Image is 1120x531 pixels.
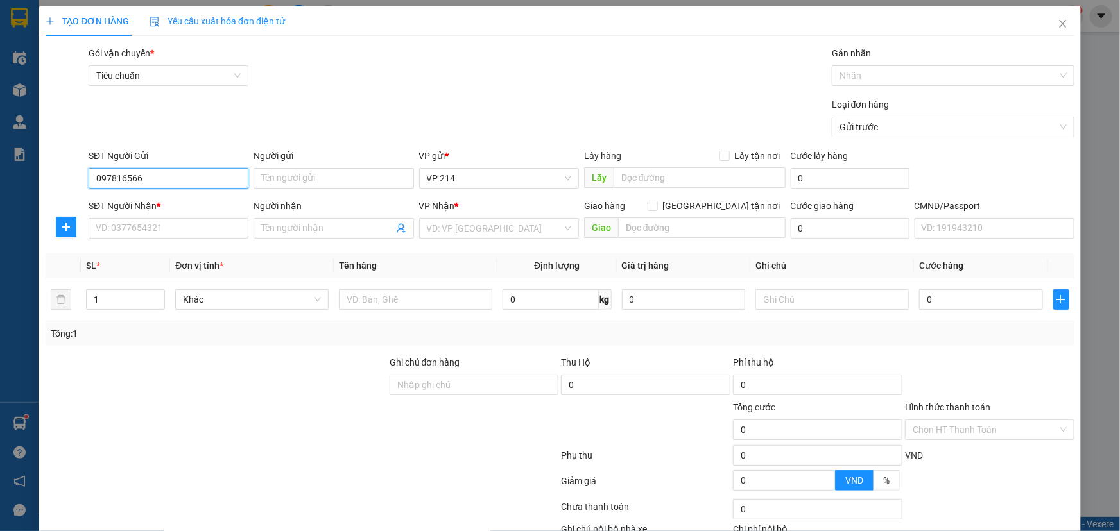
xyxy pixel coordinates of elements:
button: Close [1045,6,1081,42]
span: Giao [584,217,618,238]
span: Lấy hàng [584,151,621,161]
label: Loại đơn hàng [832,99,890,110]
input: VD: Bàn, Ghế [339,289,492,310]
div: Phí thu hộ [733,355,902,375]
span: VND [905,450,923,460]
input: 0 [622,289,746,310]
button: delete [51,289,71,310]
span: Gói vận chuyển [89,48,154,58]
span: Định lượng [534,260,580,271]
span: Tên hàng [339,260,377,271]
span: Gửi trước [840,117,1067,137]
span: [GEOGRAPHIC_DATA] tận nơi [658,199,786,213]
div: Người gửi [254,149,413,163]
span: Lấy tận nơi [730,149,786,163]
label: Ghi chú đơn hàng [390,357,460,367]
span: user-add [396,223,406,233]
input: Dọc đường [618,217,786,238]
input: Cước lấy hàng [791,168,909,189]
span: SL [86,260,96,271]
div: SĐT Người Gửi [89,149,248,163]
label: Hình thức thanh toán [905,402,990,412]
span: Tiêu chuẩn [96,66,241,85]
span: % [883,475,890,485]
label: Gán nhãn [832,48,871,58]
span: close [1058,19,1068,29]
span: plus [56,222,76,232]
span: VP 214 [427,169,571,188]
label: Cước lấy hàng [791,151,849,161]
img: icon [150,17,160,27]
button: plus [56,217,76,237]
span: Lấy [584,167,614,188]
input: Ghi Chú [755,289,909,310]
span: Cước hàng [919,260,963,271]
input: Ghi chú đơn hàng [390,375,559,395]
span: VP Nhận [419,201,455,211]
span: plus [1054,294,1069,305]
input: Cước giao hàng [791,218,909,239]
span: Khác [183,290,321,309]
span: Đơn vị tính [175,260,223,271]
button: plus [1053,289,1069,310]
div: Tổng: 1 [51,326,433,341]
span: Yêu cầu xuất hóa đơn điện tử [150,16,285,26]
div: VP gửi [419,149,579,163]
span: Thu Hộ [561,357,590,367]
div: Chưa thanh toán [560,500,732,522]
span: Giao hàng [584,201,625,211]
div: Phụ thu [560,448,732,471]
span: kg [599,289,612,310]
div: Giảm giá [560,474,732,496]
div: Người nhận [254,199,413,213]
label: Cước giao hàng [791,201,854,211]
th: Ghi chú [750,253,914,278]
span: plus [46,17,55,26]
div: SĐT Người Nhận [89,199,248,213]
span: VND [845,475,863,485]
input: Dọc đường [614,167,786,188]
div: CMND/Passport [915,199,1074,213]
span: Giá trị hàng [622,260,669,271]
span: TẠO ĐƠN HÀNG [46,16,129,26]
span: Tổng cước [733,402,775,412]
